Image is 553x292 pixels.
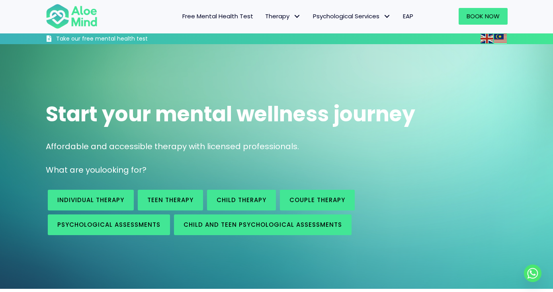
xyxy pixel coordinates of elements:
p: Affordable and accessible therapy with licensed professionals. [46,141,508,152]
span: Child Therapy [217,196,266,204]
a: English [481,34,494,43]
span: Teen Therapy [147,196,193,204]
nav: Menu [108,8,419,25]
a: Child and Teen Psychological assessments [174,214,352,235]
span: looking for? [100,164,147,175]
span: Psychological Services: submenu [381,11,393,22]
span: EAP [403,12,413,20]
a: Free Mental Health Test [176,8,259,25]
h3: Take our free mental health test [56,35,190,43]
span: Couple therapy [289,196,345,204]
a: Child Therapy [207,190,276,210]
span: Therapy: submenu [291,11,303,22]
span: Book Now [467,12,500,20]
a: Couple therapy [280,190,355,210]
span: Individual therapy [57,196,124,204]
span: Psychological Services [313,12,391,20]
a: EAP [397,8,419,25]
a: Psychological assessments [48,214,170,235]
a: Whatsapp [524,265,541,282]
span: Psychological assessments [57,220,160,229]
img: ms [494,34,507,43]
a: Individual therapy [48,190,134,210]
a: Malay [494,34,508,43]
a: Psychological ServicesPsychological Services: submenu [307,8,397,25]
span: Therapy [265,12,301,20]
a: Book Now [459,8,508,25]
span: Start your mental wellness journey [46,99,415,128]
span: What are you [46,164,100,175]
span: Free Mental Health Test [182,12,253,20]
img: en [481,34,493,43]
a: Teen Therapy [138,190,203,210]
span: Child and Teen Psychological assessments [184,220,342,229]
a: TherapyTherapy: submenu [259,8,307,25]
img: Aloe mind Logo [46,3,98,29]
a: Take our free mental health test [46,35,190,44]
